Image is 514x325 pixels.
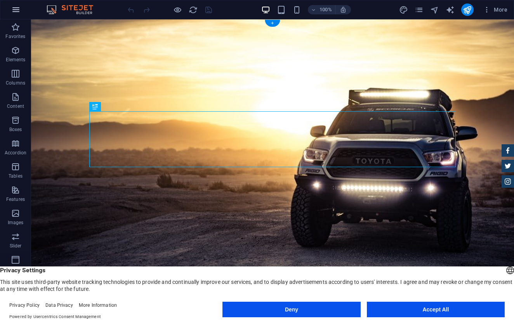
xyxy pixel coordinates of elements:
i: On resize automatically adjust zoom level to fit chosen device. [340,6,347,13]
i: Publish [463,5,472,14]
button: design [399,5,408,14]
p: Favorites [5,33,25,40]
div: + [265,20,280,27]
p: Accordion [5,150,26,156]
button: 100% [308,5,335,14]
p: Columns [6,80,25,86]
p: Features [6,196,25,202]
i: Pages (Ctrl+Alt+S) [415,5,424,14]
button: text_generator [446,5,455,14]
i: Design (Ctrl+Alt+Y) [399,5,408,14]
p: Header [8,266,23,272]
p: Boxes [9,126,22,133]
button: 1 [18,285,23,290]
button: reload [188,5,198,14]
h6: 100% [320,5,332,14]
i: Navigator [430,5,439,14]
p: Elements [6,57,26,63]
i: AI Writer [446,5,455,14]
button: publish [461,3,474,16]
button: More [480,3,511,16]
p: Tables [9,173,23,179]
button: navigator [430,5,439,14]
p: Images [8,220,24,226]
img: Editor Logo [45,5,103,14]
p: Content [7,103,24,109]
span: More [483,6,507,14]
p: Slider [10,243,22,249]
button: pages [415,5,424,14]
